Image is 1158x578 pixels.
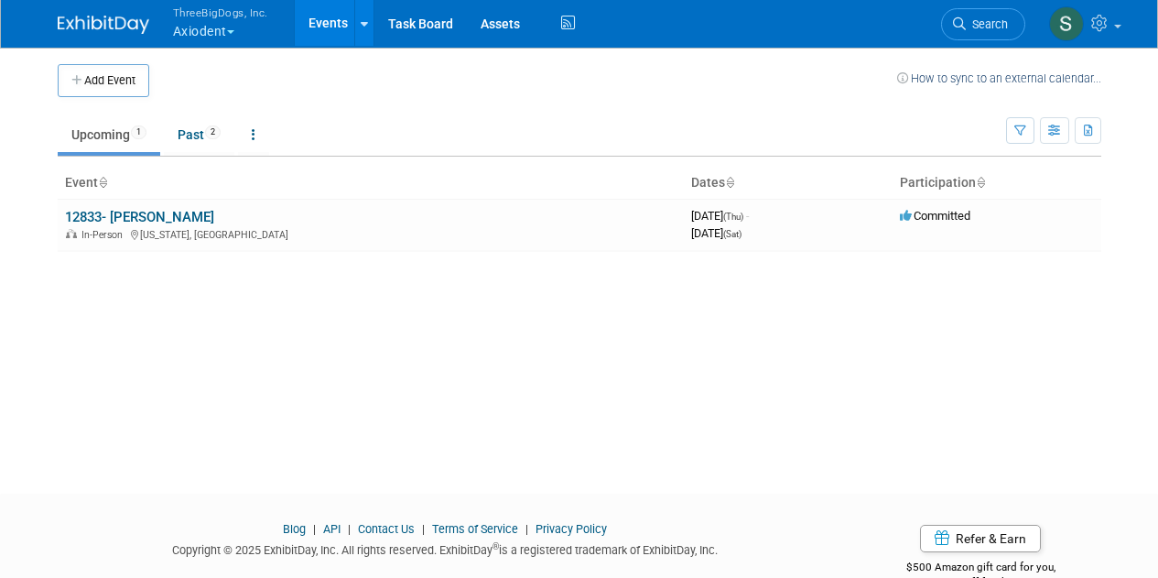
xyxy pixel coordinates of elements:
[65,226,676,241] div: [US_STATE], [GEOGRAPHIC_DATA]
[920,525,1041,552] a: Refer & Earn
[900,209,970,223] span: Committed
[725,175,734,190] a: Sort by Start Date
[65,209,214,225] a: 12833- [PERSON_NAME]
[173,3,268,22] span: ThreeBigDogs, Inc.
[966,17,1008,31] span: Search
[81,229,128,241] span: In-Person
[691,209,749,223] span: [DATE]
[723,229,741,239] span: (Sat)
[521,522,533,536] span: |
[976,175,985,190] a: Sort by Participation Type
[691,226,741,240] span: [DATE]
[164,117,234,152] a: Past2
[66,229,77,238] img: In-Person Event
[746,209,749,223] span: -
[941,8,1025,40] a: Search
[58,168,684,199] th: Event
[58,538,834,559] div: Copyright © 2025 ExhibitDay, Inc. All rights reserved. ExhibitDay is a registered trademark of Ex...
[417,522,429,536] span: |
[205,125,221,139] span: 2
[98,175,107,190] a: Sort by Event Name
[58,117,160,152] a: Upcoming1
[492,541,499,551] sup: ®
[536,522,607,536] a: Privacy Policy
[432,522,518,536] a: Terms of Service
[723,212,743,222] span: (Thu)
[283,522,306,536] a: Blog
[58,64,149,97] button: Add Event
[684,168,893,199] th: Dates
[358,522,415,536] a: Contact Us
[893,168,1101,199] th: Participation
[58,16,149,34] img: ExhibitDay
[131,125,146,139] span: 1
[343,522,355,536] span: |
[323,522,341,536] a: API
[308,522,320,536] span: |
[897,71,1101,85] a: How to sync to an external calendar...
[1049,6,1084,41] img: Sam Murphy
